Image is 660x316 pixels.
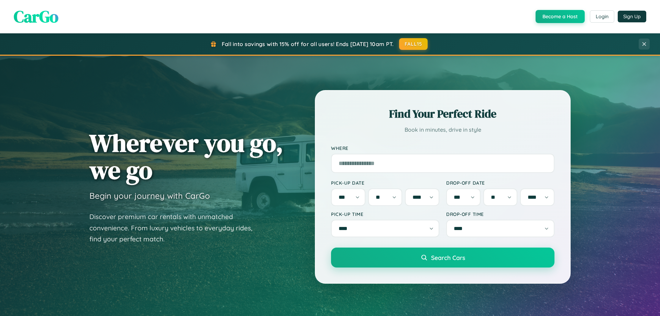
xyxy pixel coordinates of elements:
button: Become a Host [536,10,585,23]
span: Fall into savings with 15% off for all users! Ends [DATE] 10am PT. [222,41,394,47]
p: Book in minutes, drive in style [331,125,554,135]
label: Pick-up Time [331,211,439,217]
label: Pick-up Date [331,180,439,186]
p: Discover premium car rentals with unmatched convenience. From luxury vehicles to everyday rides, ... [89,211,261,245]
label: Drop-off Time [446,211,554,217]
span: CarGo [14,5,58,28]
h2: Find Your Perfect Ride [331,106,554,121]
span: Search Cars [431,254,465,261]
h3: Begin your journey with CarGo [89,190,210,201]
h1: Wherever you go, we go [89,129,283,184]
label: Drop-off Date [446,180,554,186]
button: FALL15 [399,38,428,50]
button: Sign Up [618,11,646,22]
button: Login [590,10,614,23]
button: Search Cars [331,248,554,268]
label: Where [331,145,554,151]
